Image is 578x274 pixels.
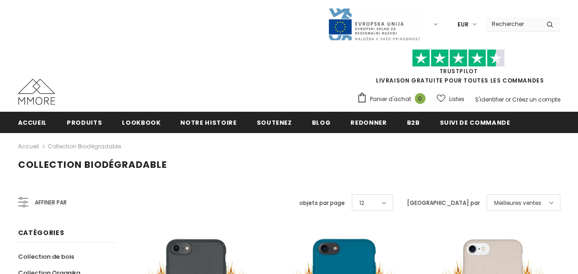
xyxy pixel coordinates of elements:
[18,252,74,261] span: Collection de bois
[440,112,510,133] a: Suivi de commande
[415,93,426,104] span: 0
[407,118,420,127] span: B2B
[407,198,480,208] label: [GEOGRAPHIC_DATA] par
[180,118,236,127] span: Notre histoire
[35,198,67,208] span: Affiner par
[312,112,331,133] a: Blog
[357,92,430,106] a: Panier d'achat 0
[48,142,121,150] a: Collection biodégradable
[299,198,345,208] label: objets par page
[257,118,292,127] span: soutenez
[67,112,102,133] a: Produits
[437,91,464,107] a: Listes
[457,20,469,29] span: EUR
[122,112,160,133] a: Lookbook
[486,17,540,31] input: Search Site
[475,96,504,103] a: S'identifier
[18,141,39,152] a: Accueil
[512,96,560,103] a: Créez un compte
[440,118,510,127] span: Suivi de commande
[370,95,411,104] span: Panier d'achat
[407,112,420,133] a: B2B
[350,118,387,127] span: Redonner
[18,112,47,133] a: Accueil
[494,198,541,208] span: Meilleures ventes
[18,118,47,127] span: Accueil
[328,20,420,28] a: Javni Razpis
[312,118,331,127] span: Blog
[449,95,464,104] span: Listes
[350,112,387,133] a: Redonner
[122,118,160,127] span: Lookbook
[18,249,74,265] a: Collection de bois
[257,112,292,133] a: soutenez
[359,198,364,208] span: 12
[18,79,55,105] img: Cas MMORE
[328,7,420,41] img: Javni Razpis
[18,228,64,237] span: Catégories
[18,158,167,171] span: Collection biodégradable
[357,53,560,84] span: LIVRAISON GRATUITE POUR TOUTES LES COMMANDES
[67,118,102,127] span: Produits
[412,49,505,67] img: Faites confiance aux étoiles pilotes
[180,112,236,133] a: Notre histoire
[439,67,478,75] a: TrustPilot
[505,96,511,103] span: or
